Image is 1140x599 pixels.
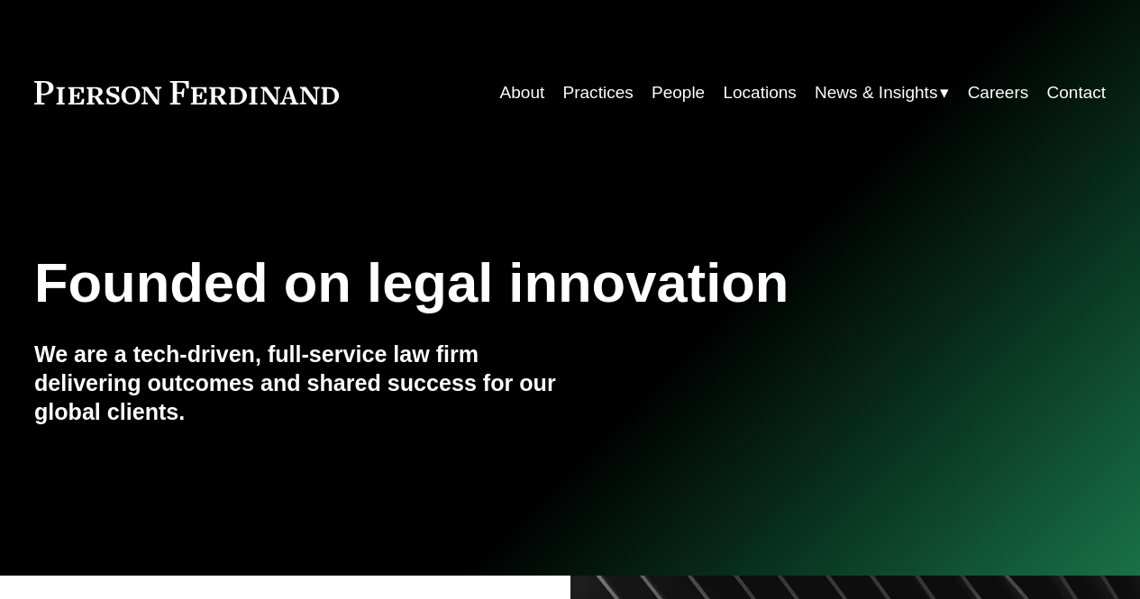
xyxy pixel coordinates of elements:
h4: We are a tech-driven, full-service law firm delivering outcomes and shared success for our global... [34,340,570,427]
h1: Founded on legal innovation [34,251,927,314]
span: News & Insights [815,77,937,108]
a: folder dropdown [815,76,949,110]
a: About [500,76,545,110]
a: Locations [723,76,796,110]
a: People [652,76,705,110]
a: Contact [1047,76,1107,110]
a: Practices [563,76,634,110]
a: Careers [968,76,1029,110]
